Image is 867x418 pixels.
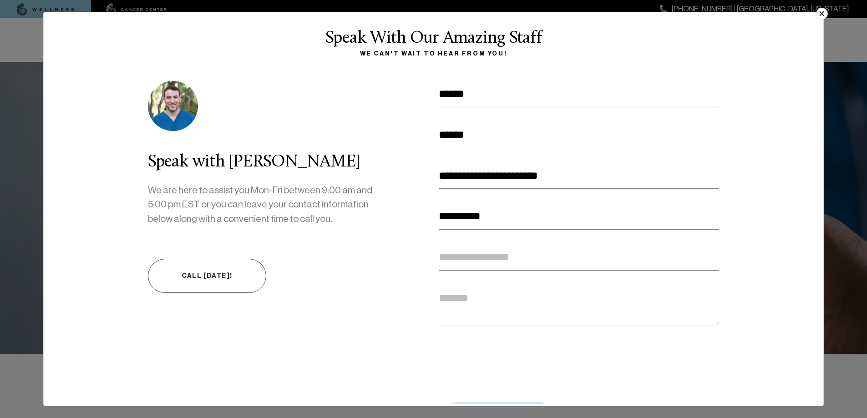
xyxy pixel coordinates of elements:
[53,29,814,48] div: Speak With Our Amazing Staff
[148,153,380,172] div: Speak with [PERSON_NAME]
[816,8,828,20] button: ×
[439,343,576,378] iframe: Widget containing checkbox for hCaptcha security challenge
[148,81,198,131] img: photo
[53,48,814,59] div: We can't wait to hear from you!
[148,183,380,227] p: We are here to assist you Mon-Fri between 9:00 am and 5:00 pm EST or you can leave your contact i...
[148,259,266,293] a: Call [DATE]!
